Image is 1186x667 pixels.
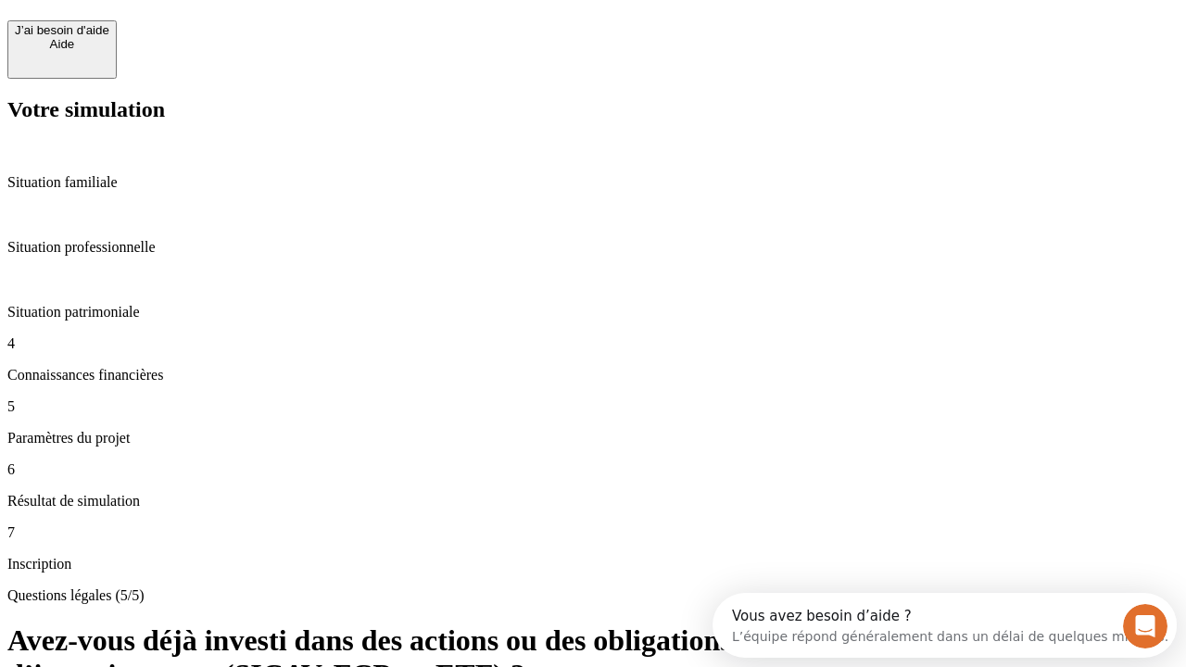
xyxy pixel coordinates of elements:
[19,16,456,31] div: Vous avez besoin d’aide ?
[7,239,1179,256] p: Situation professionnelle
[7,430,1179,447] p: Paramètres du projet
[15,23,109,37] div: J’ai besoin d'aide
[7,20,117,79] button: J’ai besoin d'aideAide
[7,335,1179,352] p: 4
[7,556,1179,573] p: Inscription
[7,97,1179,122] h2: Votre simulation
[7,524,1179,541] p: 7
[7,587,1179,604] p: Questions légales (5/5)
[7,461,1179,478] p: 6
[15,37,109,51] div: Aide
[7,493,1179,510] p: Résultat de simulation
[7,304,1179,321] p: Situation patrimoniale
[7,398,1179,415] p: 5
[1123,604,1167,648] iframe: Intercom live chat
[7,174,1179,191] p: Situation familiale
[713,593,1177,658] iframe: Intercom live chat discovery launcher
[7,7,511,58] div: Ouvrir le Messenger Intercom
[7,367,1179,384] p: Connaissances financières
[19,31,456,50] div: L’équipe répond généralement dans un délai de quelques minutes.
